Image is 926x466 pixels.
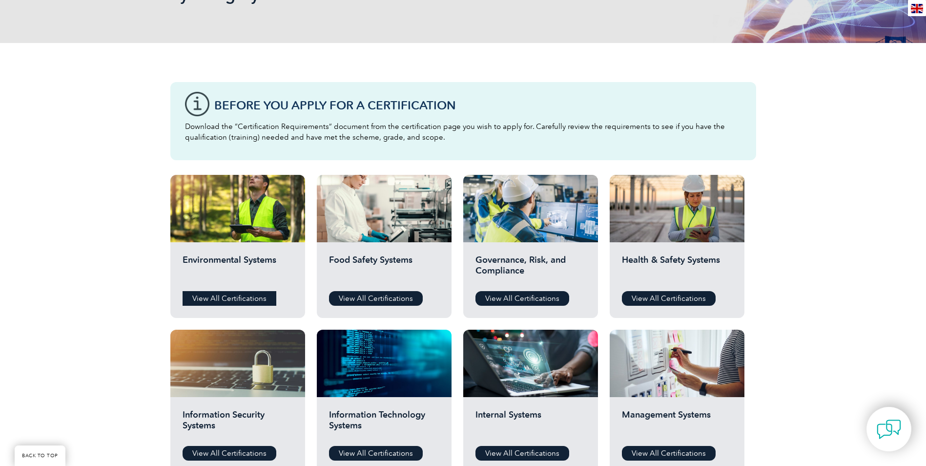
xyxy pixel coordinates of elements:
[183,291,276,306] a: View All Certifications
[911,4,923,13] img: en
[475,254,586,284] h2: Governance, Risk, and Compliance
[329,254,439,284] h2: Food Safety Systems
[329,291,423,306] a: View All Certifications
[15,445,65,466] a: BACK TO TOP
[183,446,276,461] a: View All Certifications
[475,409,586,439] h2: Internal Systems
[622,409,732,439] h2: Management Systems
[622,291,716,306] a: View All Certifications
[622,446,716,461] a: View All Certifications
[214,99,741,111] h3: Before You Apply For a Certification
[475,291,569,306] a: View All Certifications
[329,409,439,439] h2: Information Technology Systems
[329,446,423,461] a: View All Certifications
[185,121,741,143] p: Download the “Certification Requirements” document from the certification page you wish to apply ...
[622,254,732,284] h2: Health & Safety Systems
[475,446,569,461] a: View All Certifications
[183,409,293,439] h2: Information Security Systems
[183,254,293,284] h2: Environmental Systems
[877,417,901,442] img: contact-chat.png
